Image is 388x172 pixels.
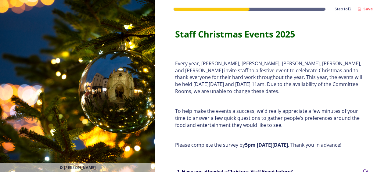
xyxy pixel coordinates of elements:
p: To help make the events a success, we'd really appreciate a few minutes of your time to answer a ... [175,108,368,128]
strong: Staff Christmas Events 2025 [175,28,295,40]
p: Please complete the survey by . Thank you in advance! [175,142,368,149]
span: © [PERSON_NAME] [59,165,96,170]
span: Step 1 of 2 [335,6,351,12]
strong: Save [363,6,373,12]
p: Every year, [PERSON_NAME], [PERSON_NAME], [PERSON_NAME], [PERSON_NAME], and [PERSON_NAME] invite ... [175,60,368,95]
strong: 5pm [DATE][DATE] [245,142,288,148]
